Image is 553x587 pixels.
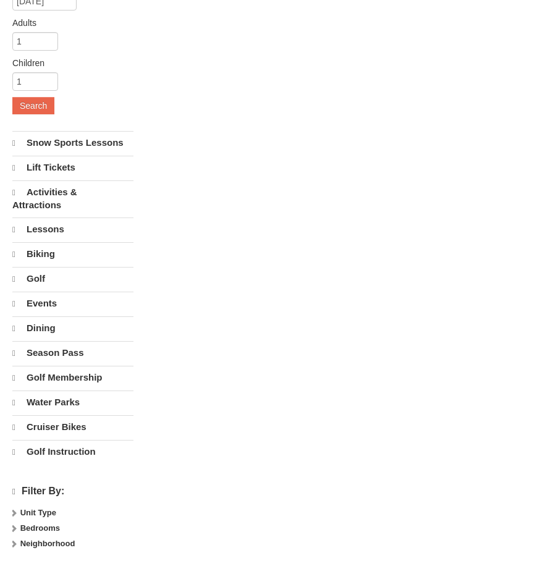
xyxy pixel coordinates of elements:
[12,391,133,414] a: Water Parks
[12,131,133,154] a: Snow Sports Lessons
[12,292,133,315] a: Events
[12,267,133,290] a: Golf
[12,341,133,365] a: Season Pass
[12,366,133,389] a: Golf Membership
[12,180,133,216] a: Activities & Attractions
[12,97,54,114] button: Search
[12,57,124,69] label: Children
[12,486,133,497] h4: Filter By:
[12,316,133,340] a: Dining
[12,217,133,241] a: Lessons
[20,523,60,533] strong: Bedrooms
[12,440,133,463] a: Golf Instruction
[20,508,56,517] strong: Unit Type
[12,415,133,439] a: Cruiser Bikes
[12,242,133,266] a: Biking
[12,17,124,29] label: Adults
[20,539,75,548] strong: Neighborhood
[12,156,133,179] a: Lift Tickets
